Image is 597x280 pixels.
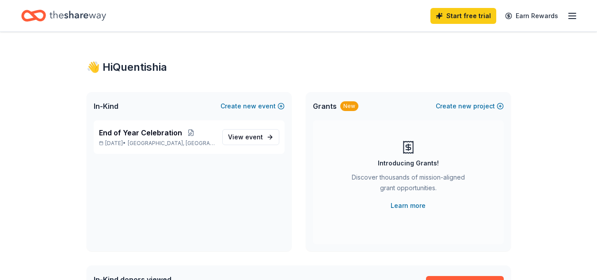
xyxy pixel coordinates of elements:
[391,200,426,211] a: Learn more
[378,158,439,169] div: Introducing Grants!
[221,101,285,111] button: Createnewevent
[99,140,215,147] p: [DATE] •
[430,8,496,24] a: Start free trial
[340,101,358,111] div: New
[458,101,472,111] span: new
[128,140,215,147] span: [GEOGRAPHIC_DATA], [GEOGRAPHIC_DATA]
[94,101,118,111] span: In-Kind
[436,101,504,111] button: Createnewproject
[21,5,106,26] a: Home
[313,101,337,111] span: Grants
[222,129,279,145] a: View event
[348,172,468,197] div: Discover thousands of mission-aligned grant opportunities.
[500,8,563,24] a: Earn Rewards
[245,133,263,141] span: event
[99,127,182,138] span: End of Year Celebration
[243,101,256,111] span: new
[87,60,511,74] div: 👋 Hi Quentishia
[228,132,263,142] span: View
